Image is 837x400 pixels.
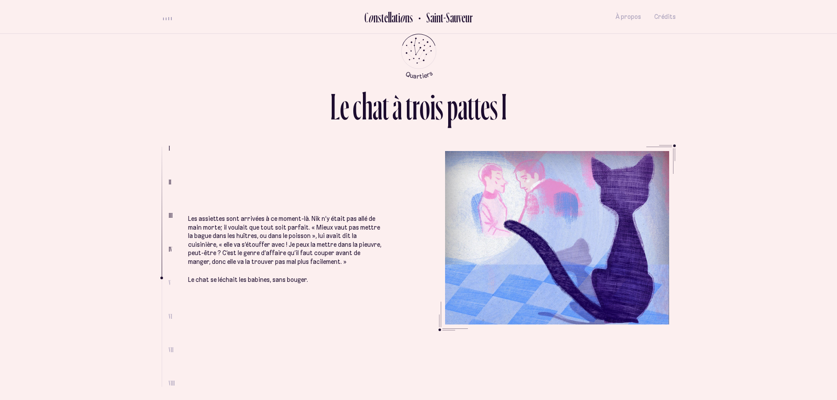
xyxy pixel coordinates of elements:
[384,10,388,25] div: e
[373,10,378,25] div: n
[169,245,172,253] span: IV
[395,10,398,25] div: t
[330,88,340,125] div: L
[467,88,474,125] div: t
[188,276,384,285] p: Le chat se léchait les babines, sans bouger.
[501,88,507,125] div: I
[388,10,390,25] div: l
[398,10,400,25] div: i
[169,144,170,152] span: I
[412,88,420,125] div: r
[490,88,498,125] div: s
[169,379,175,387] span: VIII
[378,10,381,25] div: s
[405,69,434,80] tspan: Quartiers
[169,212,173,219] span: III
[616,7,641,27] button: À propos
[458,88,467,125] div: a
[420,10,473,25] h2: Saint-Sauveur
[435,88,443,125] div: s
[420,88,430,125] div: o
[368,10,373,25] div: o
[362,88,373,125] div: h
[392,88,402,125] div: à
[373,88,382,125] div: a
[481,88,490,125] div: e
[393,34,444,79] button: Retour au menu principal
[169,346,174,353] span: VII
[400,10,405,25] div: o
[409,10,413,25] div: s
[382,88,389,125] div: t
[381,10,384,25] div: t
[413,10,473,24] button: Retour au Quartier
[406,88,412,125] div: t
[340,88,349,125] div: e
[188,215,384,266] p: Les assiettes sont arrivées à ce moment-là. Nik n’y était pas allé de main morte; il voulait que ...
[447,88,458,125] div: p
[616,13,641,21] span: À propos
[169,178,171,186] span: II
[654,13,676,21] span: Crédits
[353,88,362,125] div: c
[169,279,171,286] span: V
[169,313,172,320] span: VI
[390,10,391,25] div: l
[474,88,481,125] div: t
[391,10,395,25] div: a
[162,12,173,22] button: volume audio
[364,10,368,25] div: C
[430,88,435,125] div: i
[405,10,409,25] div: n
[654,7,676,27] button: Crédits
